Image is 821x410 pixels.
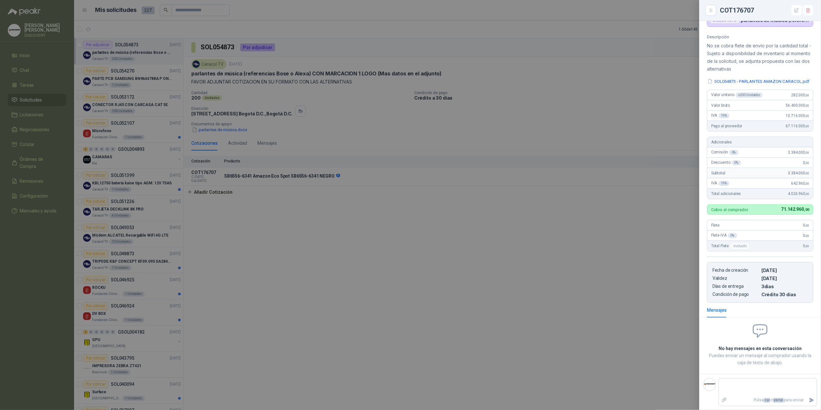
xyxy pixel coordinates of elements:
[707,189,813,199] div: Total adicionales
[719,113,730,118] div: 19 %
[732,160,741,165] div: 0 %
[805,244,809,248] span: ,00
[781,207,809,212] span: 71.142.960
[803,244,809,248] span: 0
[803,223,809,228] span: 0
[804,208,809,212] span: ,00
[773,398,784,403] span: ENTER
[729,150,739,155] div: 6 %
[805,182,809,185] span: ,00
[786,103,809,108] span: 56.400.000
[707,78,810,85] button: SOL054873 - PARLANTES AMAZON CARACOL.pdf
[736,93,763,98] div: x 200 Unidades
[761,284,808,289] p: 3 dias
[805,124,809,128] span: ,00
[719,395,730,406] label: Adjuntar archivos
[719,181,730,186] div: 19 %
[788,191,809,196] span: 4.026.960
[805,234,809,238] span: ,00
[730,395,807,406] p: Pulsa + para enviar
[712,284,759,289] p: Días de entrega
[720,5,813,15] div: COT176707
[711,103,730,108] span: Valor bruto
[805,161,809,165] span: ,00
[805,151,809,154] span: ,00
[761,268,808,273] p: [DATE]
[711,124,742,128] span: Pago al proveedor
[805,192,809,196] span: ,00
[805,114,809,118] span: ,00
[805,224,809,227] span: ,00
[711,223,720,228] span: Flete
[711,233,737,238] span: Flete IVA
[712,276,759,281] p: Validez
[707,42,813,73] p: No se cobra flete de envío por la cantidad total - Sujeto a disponibilidad de inventario al momen...
[805,171,809,175] span: ,00
[711,93,763,98] span: Valor unitario
[711,208,748,212] p: Cobro al comprador
[788,171,809,175] span: 3.384.000
[791,181,809,186] span: 642.960
[707,6,715,14] button: Close
[711,150,739,155] span: Comisión
[803,161,809,165] span: 0
[791,93,809,97] span: 282.000
[711,242,751,250] span: Total Flete
[707,345,813,352] h2: No hay mensajes en esta conversación
[805,104,809,107] span: ,00
[786,124,809,128] span: 67.116.000
[788,150,809,155] span: 3.384.000
[764,398,770,403] span: Ctrl
[707,352,813,366] p: Puedes enviar un mensaje al comprador usando la caja de texto de abajo.
[703,378,716,391] img: Company Logo
[711,113,730,118] span: IVA
[805,93,809,97] span: ,00
[707,137,813,147] div: Adicionales
[712,268,759,273] p: Fecha de creación
[803,233,809,238] span: 0
[761,276,808,281] p: [DATE]
[786,113,809,118] span: 10.716.000
[730,242,749,250] div: Incluido
[707,307,727,314] div: Mensajes
[806,395,817,406] button: Enviar
[711,160,741,165] span: Descuento
[711,171,725,175] span: Subtotal
[707,34,813,39] p: Descripción
[761,292,808,297] p: Crédito 30 días
[712,292,759,297] p: Condición de pago
[728,233,737,238] div: 0 %
[711,181,730,186] span: IVA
